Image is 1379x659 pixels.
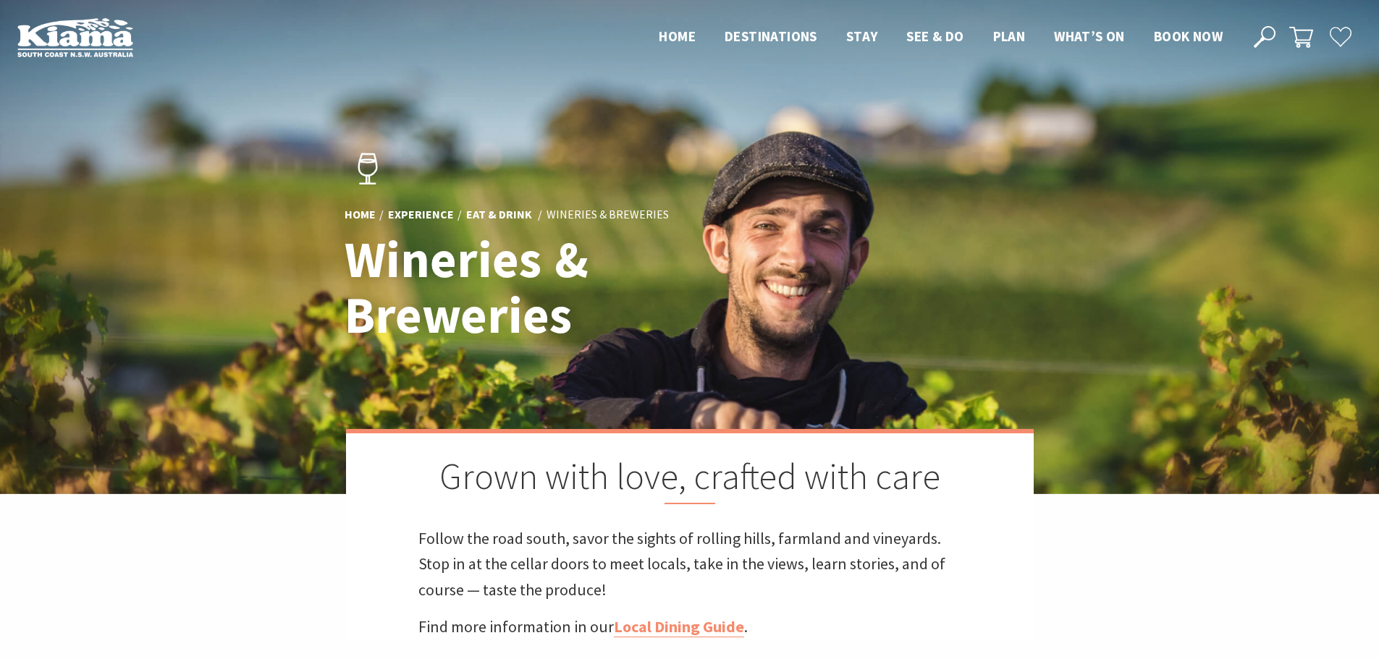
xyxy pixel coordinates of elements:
a: Local Dining Guide [614,616,744,637]
a: Experience [388,207,454,223]
span: Destinations [725,27,817,45]
span: What’s On [1054,27,1125,45]
a: Eat & Drink [466,207,532,223]
a: Home [345,207,376,223]
li: Wineries & Breweries [547,205,669,224]
img: Kiama Logo [17,17,133,57]
h2: Grown with love, crafted with care [418,455,961,504]
p: Find more information in our . [418,614,961,639]
span: See & Do [906,27,963,45]
span: Plan [993,27,1026,45]
p: Follow the road south, savor the sights of rolling hills, farmland and vineyards. Stop in at the ... [418,526,961,603]
span: Stay [846,27,878,45]
span: Book now [1154,27,1223,45]
nav: Main Menu [644,25,1237,49]
span: Home [659,27,696,45]
h1: Wineries & Breweries [345,231,754,343]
